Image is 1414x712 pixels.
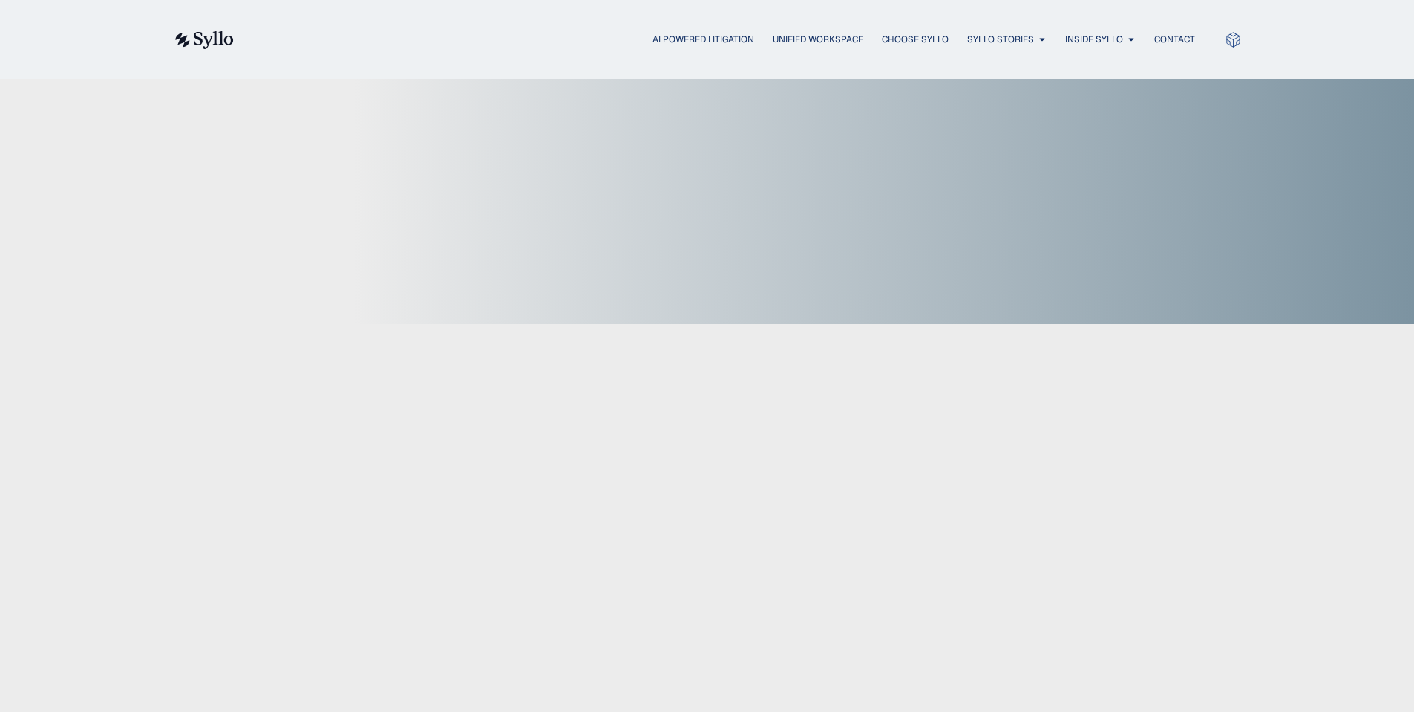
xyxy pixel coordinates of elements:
[1065,33,1123,46] a: Inside Syllo
[882,33,949,46] a: Choose Syllo
[264,33,1195,47] div: Menu Toggle
[264,33,1195,47] nav: Menu
[773,33,863,46] a: Unified Workspace
[173,31,234,49] img: syllo
[652,33,754,46] a: AI Powered Litigation
[1154,33,1195,46] a: Contact
[967,33,1034,46] a: Syllo Stories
